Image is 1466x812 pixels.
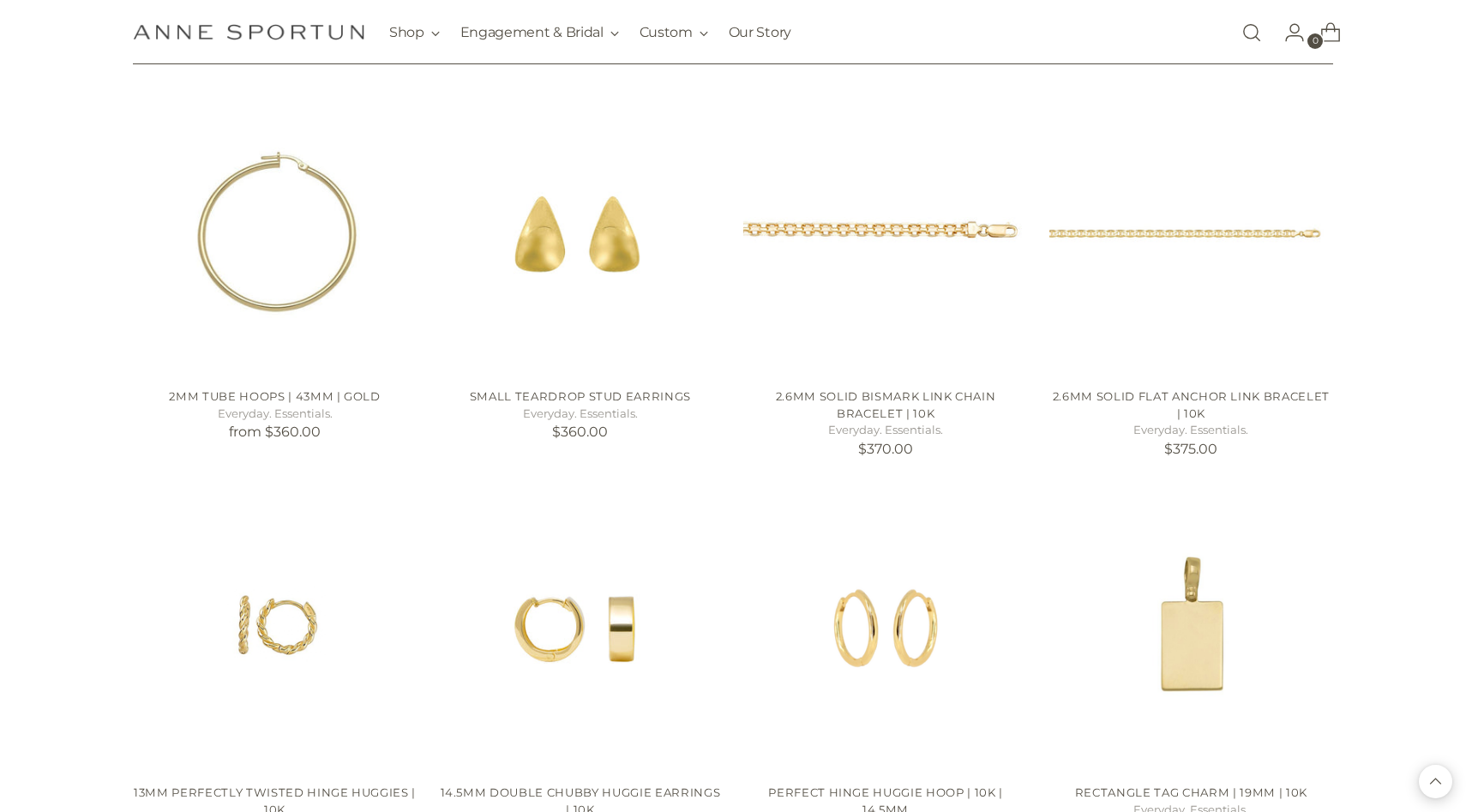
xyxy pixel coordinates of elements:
a: Anne Sportun Fine Jewellery [133,24,364,40]
a: Small Teardrop Stud Earrings [470,389,691,403]
span: $370.00 [858,441,913,457]
a: 2.6mm Solid Flat Anchor Link Bracelet | 10k [1049,91,1333,375]
h5: Everyday. Essentials. [438,406,722,423]
span: 0 [1307,33,1323,49]
a: Rectangle Tag Charm | 19mm | 10k [1049,487,1333,771]
h5: Everyday. Essentials. [743,422,1027,439]
a: Open cart modal [1307,15,1341,50]
button: Back to top [1419,765,1452,798]
a: Our Story [729,14,791,51]
a: 2.6mm Solid Bismark Link Chain Bracelet | 10k [743,91,1027,375]
a: 14.5mm Double Chubby Huggie Earrings | 10k [438,487,722,771]
p: from $360.00 [133,422,417,442]
button: Engagement & Bridal [460,14,619,51]
a: 2.6mm Solid Flat Anchor Link Bracelet | 10k [1053,389,1330,420]
button: Shop [389,14,440,51]
a: 2mm Tube Hoops | 43mm | Gold [133,91,417,375]
a: 13mm Perfectly Twisted Hinge Huggies | 10k [133,487,417,771]
span: $360.00 [552,424,608,440]
a: 2.6mm Solid Bismark Link Chain Bracelet | 10k [776,389,996,420]
h5: Everyday. Essentials. [1049,422,1333,439]
a: Small Teardrop Stud Earrings [438,91,722,375]
a: 2mm Tube Hoops | 43mm | Gold [169,389,380,403]
span: $375.00 [1164,441,1217,457]
a: Perfect Hinge Huggie Hoop | 10k | 14.5mm [743,487,1027,771]
a: Open search modal [1235,15,1269,50]
h5: Everyday. Essentials. [133,406,417,423]
button: Custom [640,14,708,51]
a: Go to the account page [1271,15,1305,50]
a: Rectangle Tag Charm | 19mm | 10k [1075,785,1307,799]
